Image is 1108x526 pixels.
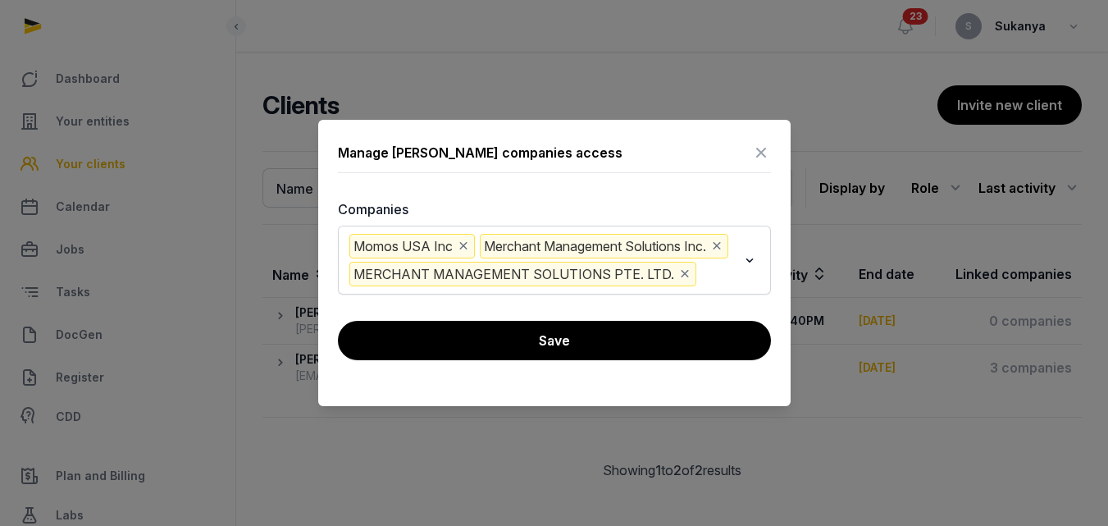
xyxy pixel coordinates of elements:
button: Save [338,321,771,360]
label: Companies [338,199,771,219]
div: Search for option [346,231,763,290]
span: Merchant Management Solutions Inc. [480,234,728,258]
span: Momos USA Inc [349,234,475,258]
button: Deselect MERCHANT MANAGEMENT SOLUTIONS PTE. LTD. [677,263,692,286]
button: Deselect Momos USA Inc [456,235,471,258]
input: Search for option [700,262,737,286]
button: Deselect Merchant Management Solutions Inc. [709,235,724,258]
span: MERCHANT MANAGEMENT SOLUTIONS PTE. LTD. [349,262,696,286]
div: Manage [PERSON_NAME] companies access [338,143,622,162]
